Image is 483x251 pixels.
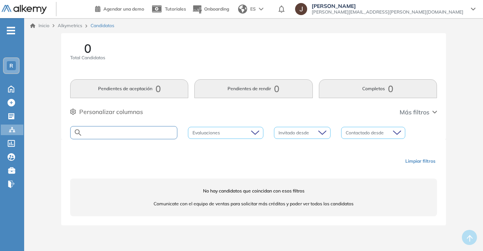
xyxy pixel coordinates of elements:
[70,200,437,207] span: Comunicate con el equipo de ventas para solicitar más créditos y poder ver todos los candidatos
[9,63,13,69] span: R
[84,42,91,54] span: 0
[95,4,144,13] a: Agendar una demo
[70,79,188,98] button: Pendientes de aceptación0
[70,188,437,194] span: No hay candidatos que coincidan con esos filtros
[312,9,463,15] span: [PERSON_NAME][EMAIL_ADDRESS][PERSON_NAME][DOMAIN_NAME]
[165,6,186,12] span: Tutoriales
[70,107,143,116] button: Personalizar columnas
[400,108,429,117] span: Más filtros
[70,54,105,61] span: Total Candidatos
[204,6,229,12] span: Onboarding
[259,8,263,11] img: arrow
[238,5,247,14] img: world
[79,107,143,116] span: Personalizar columnas
[312,3,463,9] span: [PERSON_NAME]
[30,22,49,29] a: Inicio
[192,1,229,17] button: Onboarding
[319,79,437,98] button: Completos0
[103,6,144,12] span: Agendar una demo
[402,155,438,168] button: Limpiar filtros
[194,79,312,98] button: Pendientes de rendir0
[7,30,15,31] i: -
[91,22,114,29] span: Candidatos
[400,108,437,117] button: Más filtros
[2,5,47,14] img: Logo
[58,23,82,28] span: Alkymetrics
[74,128,83,137] img: SEARCH_ALT
[250,6,256,12] span: ES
